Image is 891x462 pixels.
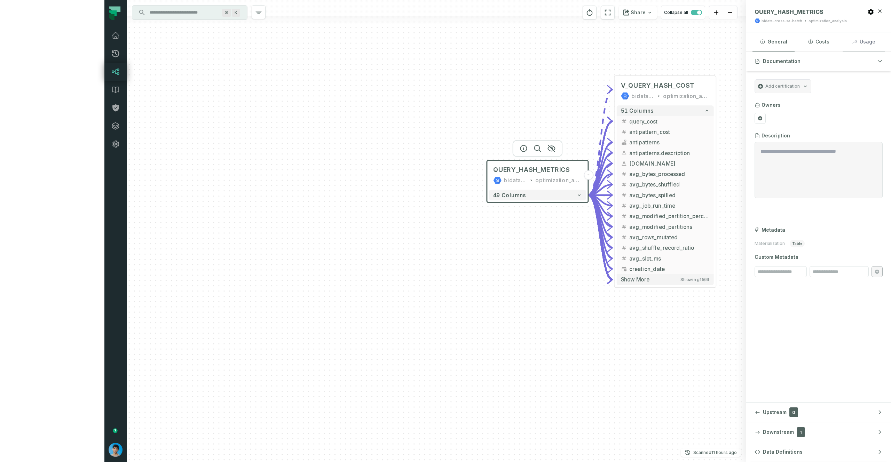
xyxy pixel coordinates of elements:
span: avg_rows_mutated [629,233,709,241]
span: V_QUERY_HASH_COST [621,81,695,89]
span: creation_date [629,265,709,273]
div: optimization_analysis [663,92,710,100]
button: avg_shuffle_record_ratio [617,242,714,253]
g: Edge from 4f81679dded1f8b3cf9f096d0738074f to 08e2709d31b4c11f35d702aaab4e00c4 [588,164,613,195]
span: query_cost [629,117,709,125]
button: zoom out [723,6,737,19]
span: float [621,181,627,188]
button: avg_modified_partition_percent [617,211,714,221]
button: zoom in [709,6,723,19]
span: antipatterns [629,138,709,146]
span: 1 [797,427,805,437]
button: avg_job_run_time [617,200,714,211]
button: creation_date [617,264,714,274]
span: Metadata [762,226,785,233]
span: Showing 15 / 51 [680,277,709,282]
a: Dashboard [104,26,127,45]
div: optimization_analysis [535,176,582,184]
span: float [621,118,627,124]
h3: Owners [762,102,781,109]
button: Costs [797,32,839,51]
span: float [621,129,627,135]
g: Edge from 4f81679dded1f8b3cf9f096d0738074f to 08e2709d31b4c11f35d702aaab4e00c4 [588,195,613,237]
button: avg_bytes_spilled [617,190,714,200]
button: query_cost [617,116,714,126]
button: avg_bytes_processed [617,169,714,179]
button: Share [619,6,657,19]
g: Edge from 4f81679dded1f8b3cf9f096d0738074f to 08e2709d31b4c11f35d702aaab4e00c4 [588,90,613,195]
div: Tooltip anchor [112,428,118,434]
h3: Description [762,132,790,139]
span: Documentation [763,58,801,65]
span: Materialization [755,241,785,246]
a: Lineage [104,63,127,81]
span: 0 [789,407,798,417]
span: antipatterns.description [629,149,709,157]
button: Show moreShowing15/51 [617,274,714,285]
span: float [621,202,627,209]
span: string [621,150,627,156]
span: float [621,213,627,219]
span: Add certification [765,83,800,89]
g: Edge from 4f81679dded1f8b3cf9f096d0738074f to 08e2709d31b4c11f35d702aaab4e00c4 [588,195,613,216]
span: string [621,160,627,167]
a: Policies [104,99,127,117]
button: Data Definitions [746,442,891,462]
span: QUERY_HASH_METRICS [493,166,570,174]
span: QUERY_HASH_METRICS [755,8,823,15]
span: antipattern_cost [629,128,709,136]
g: Edge from 4f81679dded1f8b3cf9f096d0738074f to 08e2709d31b4c11f35d702aaab4e00c4 [588,195,613,280]
span: Custom Metadata [755,254,883,261]
span: table [790,240,805,247]
button: antipatterns [617,137,714,148]
a: Data Catalog [104,81,127,99]
span: date [621,266,627,272]
button: avatar of Omri Ildis [104,437,127,462]
textarea: Entity Description [760,148,877,192]
span: float [621,255,627,262]
a: Settings [104,135,127,153]
div: optimization_analysis [809,18,847,24]
button: Downstream1 [746,422,891,442]
g: Edge from 4f81679dded1f8b3cf9f096d0738074f to 08e2709d31b4c11f35d702aaab4e00c4 [588,195,613,227]
g: Edge from 4f81679dded1f8b3cf9f096d0738074f to 08e2709d31b4c11f35d702aaab4e00c4 [588,174,613,195]
button: Upstream0 [746,403,891,422]
span: avg_job_run_time [629,202,709,210]
button: avg_bytes_shuffled [617,179,714,190]
span: float [621,171,627,177]
div: bidata-cross-sa-batch [504,176,527,184]
span: Downstream [763,429,794,436]
span: Show more [621,276,649,283]
span: avg_modified_partition_percent [629,212,709,220]
span: 51 columns [621,107,654,114]
button: Add certification [755,79,811,93]
span: Data Definitions [763,448,803,455]
g: Edge from 4f81679dded1f8b3cf9f096d0738074f to 08e2709d31b4c11f35d702aaab4e00c4 [588,153,613,195]
g: Edge from 4f81679dded1f8b3cf9f096d0738074f to 08e2709d31b4c11f35d702aaab4e00c4 [588,195,613,258]
button: - [584,170,593,180]
span: float [621,224,627,230]
span: avg_bytes_processed [629,170,709,178]
relative-time: Aug 22, 2025, 4:01 AM GMT+3 [711,450,737,455]
span: Press ⌘ + K to focus the search bar [232,9,240,17]
span: antipatterns.name [629,159,709,167]
g: Edge from 4f81679dded1f8b3cf9f096d0738074f to 08e2709d31b4c11f35d702aaab4e00c4 [588,142,613,195]
span: avg_shuffle_record_ratio [629,244,709,252]
button: [DOMAIN_NAME] [617,158,714,169]
button: avg_rows_mutated [617,232,714,242]
button: Usage [843,32,885,51]
span: avg_bytes_shuffled [629,181,709,189]
a: Pull Requests [104,45,127,63]
button: avg_slot_ms [617,253,714,263]
g: Edge from 4f81679dded1f8b3cf9f096d0738074f to 08e2709d31b4c11f35d702aaab4e00c4 [588,184,613,195]
span: float [621,245,627,251]
span: float [621,234,627,240]
button: antipatterns.description [617,148,714,158]
span: Press ⌘ + K to focus the search bar [222,9,231,17]
button: Collapse all [661,6,705,19]
span: 49 columns [493,192,526,198]
img: avatar of Omri Ildis [109,443,123,457]
button: Documentation [746,51,891,71]
button: avg_modified_partitions [617,221,714,232]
